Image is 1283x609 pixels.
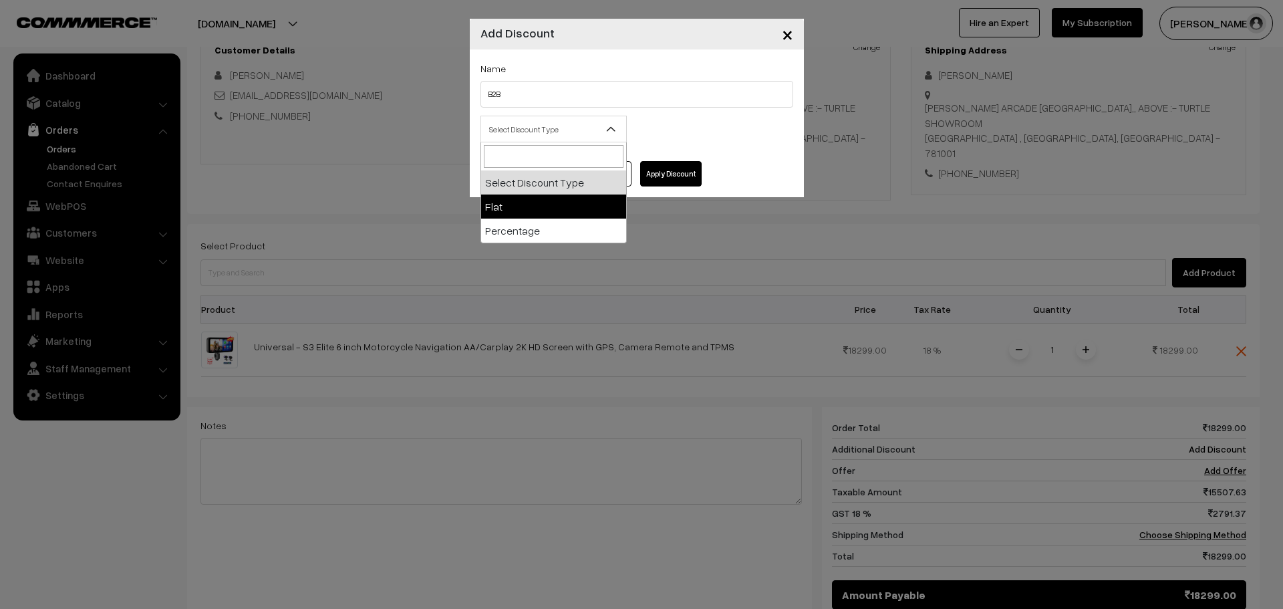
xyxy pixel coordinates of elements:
label: Name [480,62,506,76]
button: Close [771,13,804,55]
h4: Add Discount [480,24,555,42]
input: Name [480,81,793,108]
span: Select Discount Type [480,116,627,142]
li: Flat [481,195,626,219]
span: Select Discount Type [481,118,626,141]
li: Percentage [481,219,626,243]
span: × [782,21,793,46]
button: Apply Discount [640,161,702,187]
li: Select Discount Type [481,170,626,195]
